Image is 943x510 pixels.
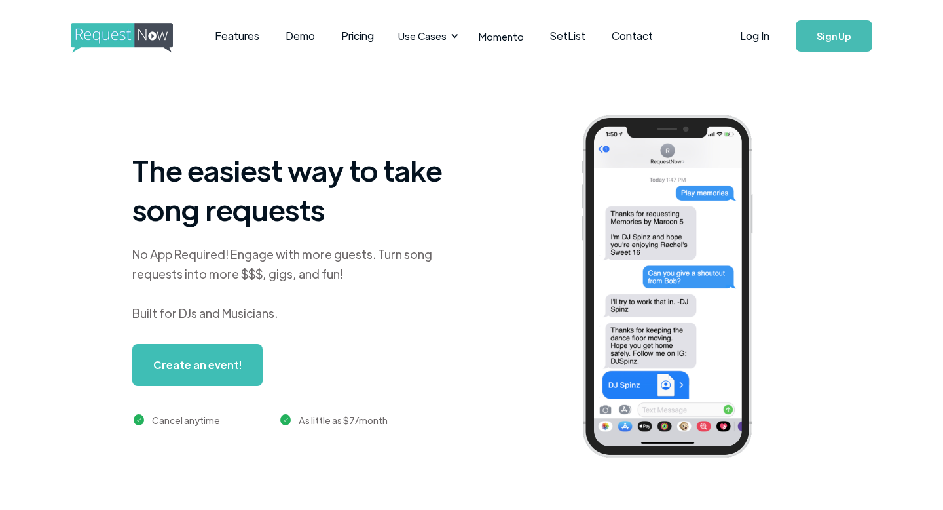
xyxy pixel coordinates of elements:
[71,23,169,49] a: home
[566,106,788,471] img: iphone screenshot
[272,16,328,56] a: Demo
[132,150,460,229] h1: The easiest way to take song requests
[796,20,872,52] a: Sign Up
[71,23,197,53] img: requestnow logo
[132,245,460,323] div: No App Required! Engage with more guests. Turn song requests into more $$$, gigs, and fun! Built ...
[152,412,220,428] div: Cancel anytime
[299,412,388,428] div: As little as $7/month
[132,344,263,386] a: Create an event!
[398,29,447,43] div: Use Cases
[202,16,272,56] a: Features
[328,16,387,56] a: Pricing
[466,17,537,56] a: Momento
[280,414,291,425] img: green checkmark
[599,16,666,56] a: Contact
[537,16,599,56] a: SetList
[390,16,462,56] div: Use Cases
[134,414,145,425] img: green checkmark
[727,13,783,59] a: Log In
